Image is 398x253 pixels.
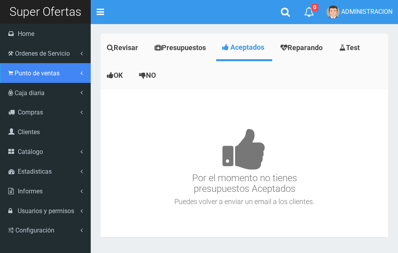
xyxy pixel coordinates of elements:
[18,128,40,136] span: Clientes
[114,71,123,79] span: OK
[311,4,318,11] span: 0
[148,36,214,60] a: Presupuestos
[346,43,360,52] span: Test
[15,69,60,77] span: Punto de ventas
[333,36,368,60] a: Test
[18,109,43,116] span: Compras
[114,43,138,52] span: Revisar
[15,89,45,97] span: Caja diaria
[18,30,34,37] span: Home
[327,6,340,19] img: User Image
[230,43,264,51] span: Aceptados
[341,8,392,15] span: ADMINISTRACION
[18,207,74,215] span: Usuarios y permisos
[18,187,43,195] span: Informes
[216,36,272,59] a: Aceptados
[103,105,386,194] h3: Por el momento no tienes presupuestos Aceptados
[18,148,43,156] span: Catálogo
[15,50,70,57] span: Ordenes de Servicio
[9,5,81,19] span: Super Ofertas
[103,198,386,206] h4: Puedes volver a enviar un email a los clientes.
[18,168,52,175] span: Estadisticas
[288,43,323,52] span: Reparando
[146,71,156,79] span: NO
[162,43,206,52] span: Presupuestos
[15,227,54,234] span: Configuración
[101,36,146,60] a: Revisar
[274,36,331,60] a: Reparando
[133,63,164,88] a: NO
[101,63,131,88] a: OK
